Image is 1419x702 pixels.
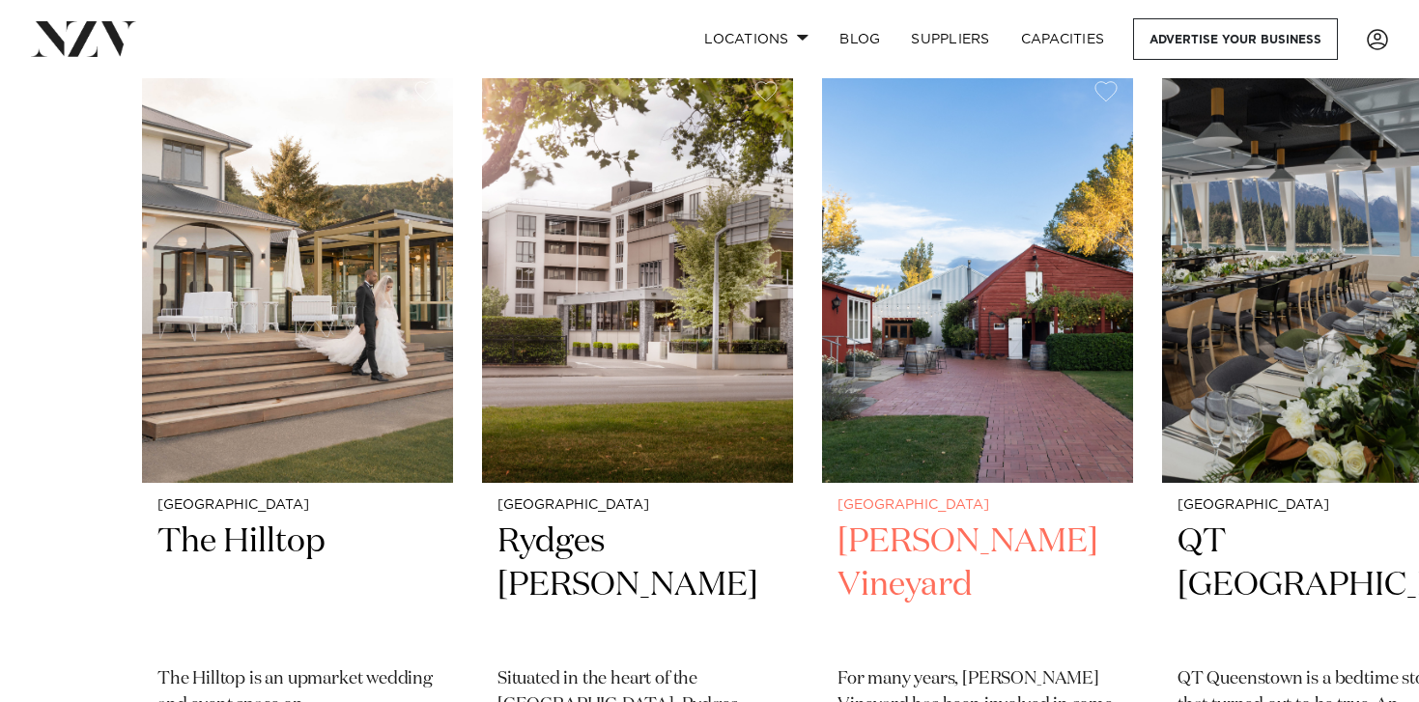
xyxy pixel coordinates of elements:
a: SUPPLIERS [895,18,1005,60]
small: [GEOGRAPHIC_DATA] [157,498,438,513]
a: BLOG [824,18,895,60]
a: Capacities [1006,18,1121,60]
h2: [PERSON_NAME] Vineyard [837,520,1118,651]
h2: Rydges [PERSON_NAME] [497,520,778,651]
a: Locations [689,18,824,60]
small: [GEOGRAPHIC_DATA] [497,498,778,513]
a: Advertise your business [1133,18,1338,60]
img: nzv-logo.png [31,21,136,56]
small: [GEOGRAPHIC_DATA] [837,498,1118,513]
h2: The Hilltop [157,520,438,651]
